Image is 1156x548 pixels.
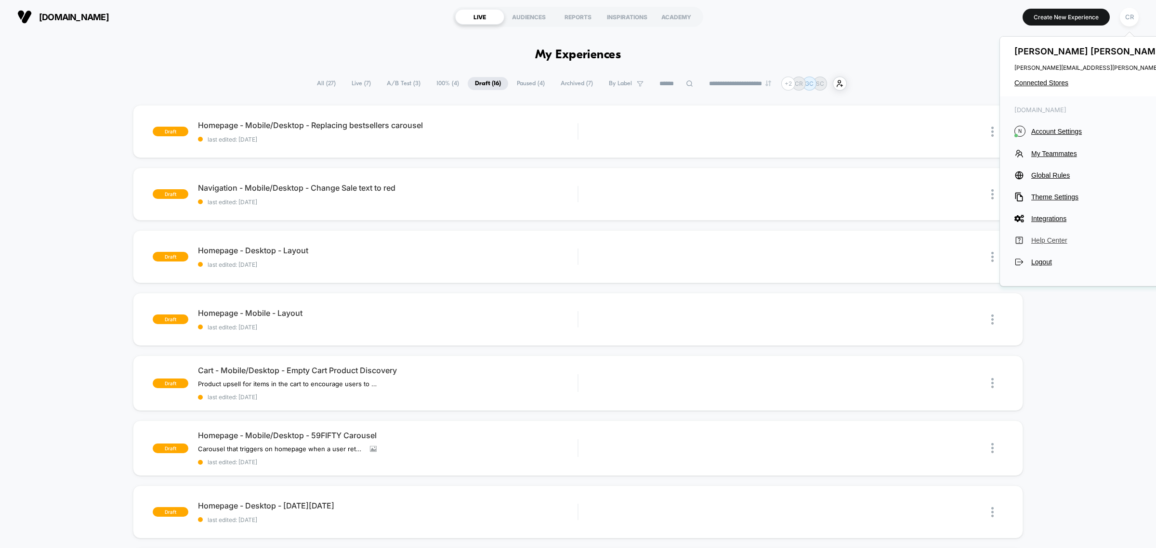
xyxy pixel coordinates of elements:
span: last edited: [DATE] [198,198,578,206]
span: Homepage - Mobile/Desktop - Replacing bestsellers carousel [198,120,578,130]
span: Draft ( 16 ) [468,77,508,90]
span: draft [153,189,188,199]
span: draft [153,314,188,324]
span: Paused ( 4 ) [510,77,552,90]
img: close [991,507,994,517]
img: close [991,252,994,262]
div: CR [1120,8,1139,26]
div: ACADEMY [652,9,701,25]
img: close [991,443,994,453]
button: Create New Experience [1023,9,1110,26]
span: By Label [609,80,632,87]
img: close [991,189,994,199]
span: Homepage - Mobile/Desktop - 59FIFTY Carousel [198,431,578,440]
div: REPORTS [553,9,603,25]
span: Carousel that triggers on homepage when a user returns and their cart has more than 0 items in it... [198,445,363,453]
button: CR [1117,7,1142,27]
span: [DOMAIN_NAME] [39,12,109,22]
span: draft [153,378,188,388]
span: draft [153,444,188,453]
span: last edited: [DATE] [198,261,578,268]
span: Homepage - Mobile - Layout [198,308,578,318]
span: All ( 27 ) [310,77,343,90]
h1: My Experiences [535,48,621,62]
p: GC [805,80,814,87]
p: CR [795,80,803,87]
span: Archived ( 7 ) [553,77,600,90]
img: close [991,378,994,388]
span: Live ( 7 ) [344,77,378,90]
span: last edited: [DATE] [198,324,578,331]
span: Navigation - Mobile/Desktop - Change Sale text to red [198,183,578,193]
i: N [1014,126,1025,137]
img: close [991,127,994,137]
span: last edited: [DATE] [198,393,578,401]
img: close [991,314,994,325]
img: end [765,80,771,86]
span: A/B Test ( 3 ) [380,77,428,90]
span: last edited: [DATE] [198,458,578,466]
span: draft [153,507,188,517]
span: last edited: [DATE] [198,516,578,523]
button: [DOMAIN_NAME] [14,9,112,25]
div: + 2 [781,77,795,91]
span: Homepage - Desktop - [DATE][DATE] [198,501,578,510]
img: Visually logo [17,10,32,24]
span: draft [153,127,188,136]
div: INSPIRATIONS [603,9,652,25]
p: SC [816,80,824,87]
div: AUDIENCES [504,9,553,25]
div: LIVE [455,9,504,25]
span: Cart - Mobile/Desktop - Empty Cart Product Discovery [198,365,578,375]
span: last edited: [DATE] [198,136,578,143]
span: Product upsell for items in the cart to encourage users to add more items to their basket/increas... [198,380,377,388]
span: 100% ( 4 ) [429,77,466,90]
span: draft [153,252,188,261]
span: Homepage - Desktop - Layout [198,246,578,255]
